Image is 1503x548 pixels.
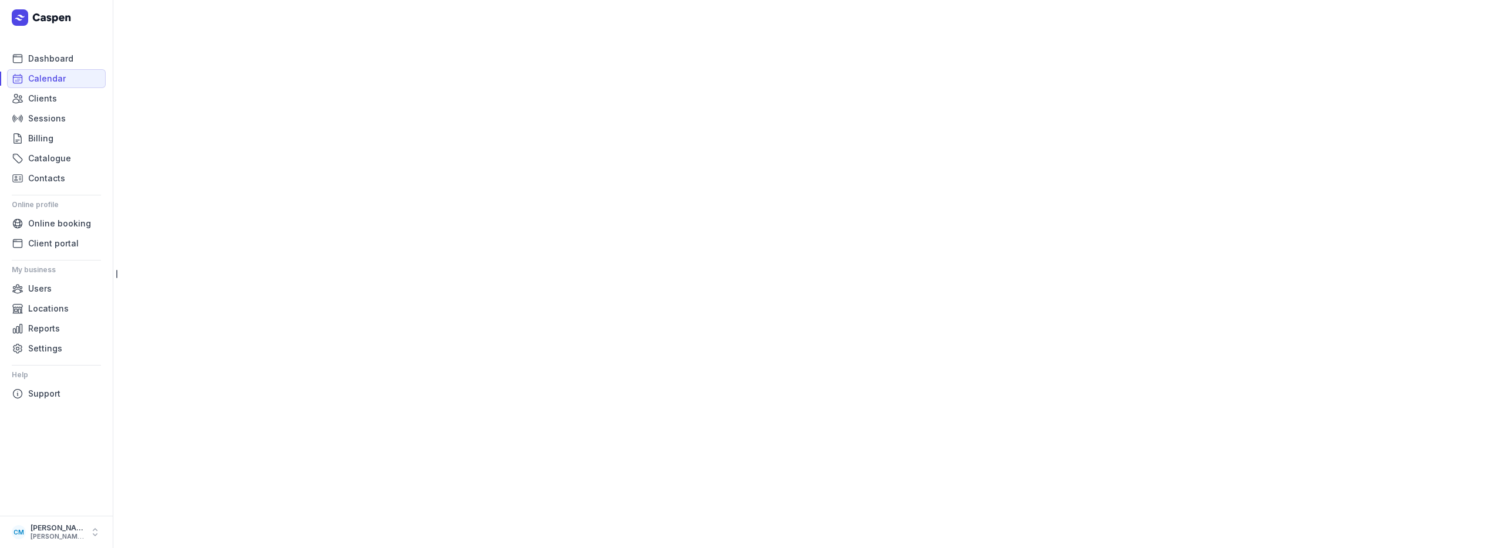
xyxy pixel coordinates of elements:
span: Clients [28,92,57,106]
span: Users [28,282,52,296]
span: Settings [28,341,62,356]
span: Online booking [28,217,91,231]
span: CM [14,525,24,539]
div: [PERSON_NAME][EMAIL_ADDRESS][DOMAIN_NAME][PERSON_NAME] [31,533,85,541]
span: Contacts [28,171,65,185]
span: Sessions [28,111,66,126]
div: Help [12,366,101,384]
div: My business [12,261,101,279]
span: Client portal [28,236,79,251]
span: Locations [28,302,69,316]
span: Catalogue [28,151,71,165]
span: Dashboard [28,52,73,66]
span: Calendar [28,72,66,86]
span: Reports [28,322,60,336]
div: [PERSON_NAME] [31,523,85,533]
span: Support [28,387,60,401]
div: Online profile [12,195,101,214]
span: Billing [28,131,53,146]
